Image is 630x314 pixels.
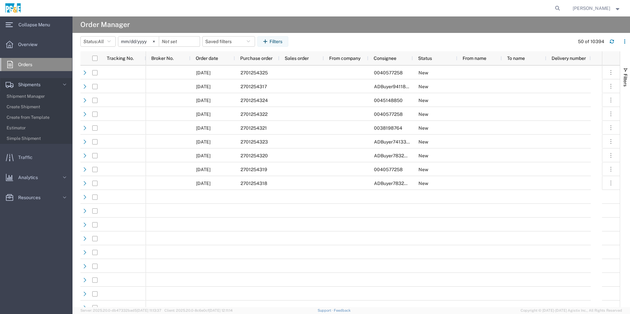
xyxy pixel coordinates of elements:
span: Order date [196,56,218,61]
span: Delivery number [552,56,586,61]
span: ADBuyer941188345 [374,84,417,89]
a: Analytics [0,171,72,184]
span: 2701254319 [241,167,267,172]
span: Traffic [18,151,37,164]
span: Filters [623,74,628,87]
span: 0045148850 [374,98,403,103]
span: To name [507,56,525,61]
a: Feedback [334,308,351,312]
span: 2701254320 [241,153,268,158]
div: 50 of 10394 [578,38,604,45]
span: [DATE] 12:11:14 [209,308,233,312]
span: Analytics [18,171,43,184]
span: Create Shipment [7,100,68,114]
span: Sales order [285,56,309,61]
span: 2701254321 [241,125,267,131]
button: [PERSON_NAME] [572,4,621,12]
span: New [418,167,428,172]
span: 0040577258 [374,70,403,75]
span: [DATE] 11:13:37 [137,308,161,312]
span: Collapse Menu [18,18,55,31]
button: Saved filters [202,36,255,47]
span: All [98,39,104,44]
span: Shipments [18,78,45,91]
span: 10/06/2025 [196,167,211,172]
a: Traffic [0,151,72,164]
span: New [418,112,428,117]
span: Estimator [7,121,68,135]
span: Create from Template [7,111,68,124]
span: 2701254323 [241,139,268,144]
span: 10/06/2025 [196,153,211,158]
span: Copyright © [DATE]-[DATE] Agistix Inc., All Rights Reserved [521,308,622,313]
span: New [418,70,428,75]
span: 0038198764 [374,125,402,131]
span: 10/06/2025 [196,98,211,103]
span: Tracking No. [107,56,134,61]
img: logo [5,3,21,13]
a: Support [318,308,334,312]
a: Resources [0,191,72,204]
span: New [418,181,428,186]
span: 2701254317 [241,84,267,89]
span: Purchase order [240,56,272,61]
input: Not set [159,37,200,46]
span: 10/06/2025 [196,112,211,117]
span: Consignee [374,56,396,61]
button: Status:All [80,36,116,47]
span: 2701254322 [241,112,268,117]
span: Orders [18,58,37,71]
span: 0040577258 [374,167,403,172]
span: Simple Shipment [7,132,68,145]
a: Shipments [0,78,72,91]
span: New [418,139,428,144]
span: ADBuyer783279348 [374,181,418,186]
span: 2701254325 [241,70,268,75]
span: 2701254318 [241,181,267,186]
span: 10/06/2025 [196,125,211,131]
span: Resources [18,191,45,204]
span: 10/06/2025 [196,70,211,75]
span: New [418,153,428,158]
span: New [418,125,428,131]
span: Client: 2025.20.0-8c6e0cf [164,308,233,312]
button: Filters [257,36,288,47]
span: ADBuyer783279348 [374,153,418,158]
span: Broker No. [151,56,174,61]
a: Overview [0,38,72,51]
span: New [418,84,428,89]
input: Not set [118,37,159,46]
span: Shipment Manager [7,90,68,103]
h4: Order Manager [80,16,130,33]
span: Server: 2025.20.0-db47332bad5 [80,308,161,312]
span: From name [463,56,486,61]
a: Orders [0,58,72,71]
span: ADBuyer741335372 [374,139,417,144]
span: New [418,98,428,103]
span: 10/06/2025 [196,139,211,144]
span: Overview [18,38,42,51]
span: 10/06/2025 [196,181,211,186]
span: 10/06/2025 [196,84,211,89]
span: 0040577258 [374,112,403,117]
span: Chapman Chan [573,5,610,12]
span: 2701254324 [241,98,268,103]
span: From company [329,56,360,61]
span: Status [418,56,432,61]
